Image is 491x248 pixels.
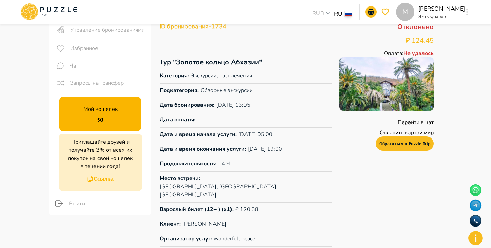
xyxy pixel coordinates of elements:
[334,10,342,18] p: RU
[160,160,217,168] p: Продолжительность :
[238,130,272,138] p: [DATE] 05:00
[191,72,252,80] p: Экскурсии, развлечения
[160,145,246,153] p: Дата и время окончания услуги :
[160,183,332,199] p: [GEOGRAPHIC_DATA], [GEOGRAPHIC_DATA], [GEOGRAPHIC_DATA]
[70,44,146,53] span: Избранное
[380,129,434,136] a: Оплатить картой мир
[49,57,151,74] div: sidebar iconsЧат
[160,72,189,80] p: Категория :
[182,220,226,228] p: [PERSON_NAME]
[55,60,66,72] button: sidebar icons
[70,79,146,87] span: Запросы на трансфер
[235,205,258,214] p: ₽ 120.38
[310,9,334,19] div: RUB
[345,11,352,16] img: lang
[160,205,234,214] p: Взрослый билет (12+ ) (x1) :
[218,160,230,168] p: 14 Ч
[55,77,66,89] button: sidebar icons
[418,4,459,13] p: [PERSON_NAME]
[160,57,332,68] p: Тур "Золотое кольцо Абхазии"
[216,101,250,109] p: [DATE] 13:05
[47,194,151,213] div: logoutВыйти
[160,235,212,243] p: Организатор услуг :
[200,86,253,94] p: Обзорные экскурсии
[396,3,414,21] div: M
[380,6,391,18] button: favorite
[49,20,151,40] div: sidebar iconsУправление бронированиями
[70,26,146,34] span: Управление бронированиями
[62,171,138,187] button: Ссылка
[97,116,103,123] h1: $ 0
[160,130,237,138] p: Дата и время начала услуги :
[339,57,434,111] img: Тур "Золотое кольцо Абхазии"
[214,235,255,243] p: wonderfull peace
[365,6,377,18] button: notifications
[160,174,200,183] p: Место встречи :
[248,145,282,153] p: [DATE] 19:00
[403,49,434,57] p: Не удалось
[384,49,403,57] p: Оплата :
[69,200,146,208] span: Выйти
[397,22,434,32] p: Отклонено
[398,119,434,126] a: Перейти в чат
[160,86,199,94] p: Подкатегория :
[160,22,226,32] p: ID бронирования - 1734
[55,42,67,55] button: sidebar icons
[70,62,146,70] span: Чат
[160,101,214,109] p: Дата бронирования :
[83,105,118,113] p: Мой кошелёк
[197,116,203,124] p: - -
[376,136,434,151] button: Обратиться в Puzzle Trip
[53,197,65,210] button: logout
[67,138,134,171] p: Приглашайте друзей и получайте 3% от всех их покупок на свой кошелёк в течении года!
[160,116,195,124] p: Дата оплаты :
[49,74,151,91] div: sidebar iconsЗапросы на трансфер
[55,23,67,37] button: sidebar icons
[49,40,151,57] div: sidebar iconsИзбранное
[418,13,459,19] p: Я - покупатель
[160,220,181,228] p: Клиент :
[406,35,434,46] p: ₽ 124.45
